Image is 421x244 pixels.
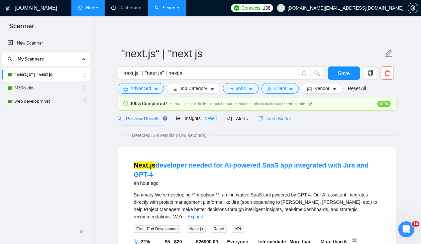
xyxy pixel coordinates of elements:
span: search [5,57,15,61]
a: Reset All [348,85,366,92]
span: holder [82,85,87,91]
span: Client [274,85,286,92]
span: search [118,116,122,121]
mark: Next.js [134,162,156,169]
span: React [211,225,227,233]
span: setting [123,87,128,92]
span: info-circle [302,71,306,75]
span: folder [229,87,233,92]
span: user [279,6,283,10]
button: search [5,54,15,64]
button: folderJobscaret-down [223,83,259,94]
span: Node.js [187,225,206,233]
button: setting [408,3,418,13]
span: holder [82,99,87,104]
li: New Scanner [2,37,90,50]
span: 138 [263,4,270,12]
img: 🇦🇷 [352,238,357,243]
span: Job Category [180,85,207,92]
span: caret-down [249,87,253,92]
span: Advanced [131,85,151,92]
a: Next.jsdeveloper needed for AI-powered SaaS app integrated with Jira and GPT-4 [134,162,369,178]
span: delete [381,70,394,76]
a: New Scanner [8,37,85,50]
span: caret-down [289,87,293,92]
div: an hour ago [134,179,380,187]
span: idcard [307,87,312,92]
button: search [311,66,324,80]
span: 100% Completed ! [131,100,168,107]
button: copy [364,66,377,80]
span: Save [338,69,350,77]
span: Insights [176,116,217,121]
a: Expand [188,214,203,219]
span: Scanner [4,21,40,35]
a: searchScanner [155,5,179,11]
span: Preview Results [118,116,165,121]
span: My Scanners [18,53,44,66]
span: setting [408,5,418,11]
li: My Scanners [2,53,90,108]
span: edit [384,49,393,58]
span: caret-down [154,87,158,92]
span: Front-End Development [134,225,181,233]
button: settingAdvancedcaret-down [118,83,164,94]
span: notification [227,116,232,121]
span: caret-down [210,87,215,92]
a: setting [408,5,418,11]
span: search [311,70,324,76]
span: copy [364,70,377,76]
span: caret-down [332,87,337,92]
a: homeHome [78,5,98,11]
span: user [267,87,272,92]
span: API [232,225,244,233]
span: Auto Bidder [259,116,291,121]
span: Alerts [227,116,248,121]
span: ... [182,214,186,219]
a: web developmnet [15,95,78,108]
span: check-circle [123,101,128,106]
span: Detected 1246 results (0.98 seconds) [127,132,211,139]
img: logo [6,3,10,14]
input: Scanner name... [121,45,383,62]
a: dashboardDashboard [111,5,142,11]
button: idcardVendorcaret-down [302,83,342,94]
span: 10 [412,221,420,227]
button: delete [381,66,394,80]
div: Tooltip anchor [162,115,168,121]
div: Summary We're developing **Impulsum**, an innovative SaaS tool powered by GPT-4. Our AI assistant... [134,191,380,220]
a: MERN dev [15,81,78,95]
span: Jobs [236,85,246,92]
span: bars [172,87,177,92]
span: Your Laziza AI is fine-tuned for better matches, check back later for more training! [174,101,312,106]
span: Connects: [242,4,262,12]
span: double-left [79,228,86,235]
a: "next.js" | "next js [15,68,78,81]
span: NEW [202,115,217,122]
span: area-chart [176,116,181,121]
button: userClientcaret-down [262,83,299,94]
span: Vendor [315,85,329,92]
span: 100% [377,101,391,107]
span: holder [82,72,87,77]
span: robot [259,116,263,121]
img: upwork-logo.png [234,5,239,11]
button: Save [328,66,360,80]
input: Search Freelance Jobs... [122,69,299,77]
iframe: Intercom live chat [398,221,414,237]
button: barsJob Categorycaret-down [167,83,220,94]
